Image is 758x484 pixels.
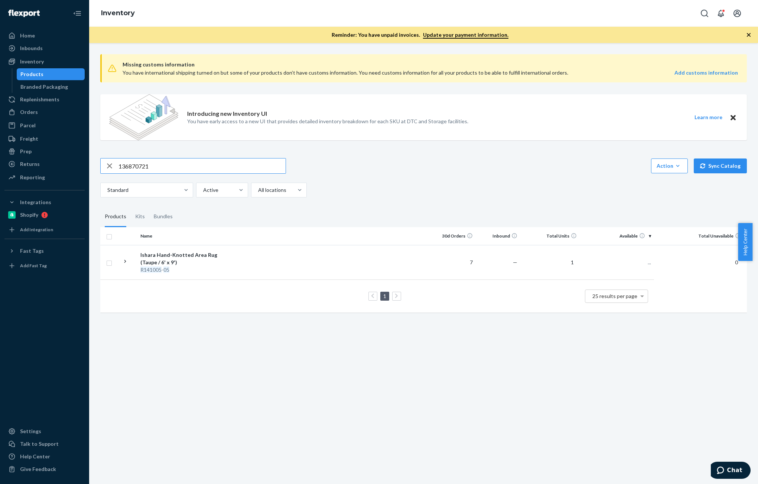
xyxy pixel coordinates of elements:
[4,260,85,272] a: Add Fast Tag
[431,245,476,279] td: 7
[4,106,85,118] a: Orders
[423,32,508,39] a: Update your payment information.
[738,223,752,261] button: Help Center
[163,266,169,273] em: 05
[657,162,682,170] div: Action
[70,6,85,21] button: Close Navigation
[583,259,651,266] p: ...
[4,30,85,42] a: Home
[105,206,126,227] div: Products
[520,227,580,245] th: Total Units
[20,465,56,473] div: Give Feedback
[4,120,85,131] a: Parcel
[4,56,85,68] a: Inventory
[257,186,258,194] input: All locations
[20,108,38,116] div: Orders
[20,440,59,448] div: Talk to Support
[20,45,43,52] div: Inbounds
[592,293,637,299] span: 25 results per page
[95,3,141,24] ol: breadcrumbs
[118,158,286,173] input: Search inventory by name or sku
[137,227,221,245] th: Name
[4,42,85,54] a: Inbounds
[109,94,178,140] img: new-reports-banner-icon.82668bd98b6a51aee86340f2a7b77ae3.png
[4,245,85,257] button: Fast Tags
[4,196,85,208] button: Integrations
[4,209,85,221] a: Shopify
[187,109,267,118] p: Introducing new Inventory UI
[4,94,85,105] a: Replenishments
[8,10,40,17] img: Flexport logo
[654,227,747,245] th: Total Unavailable
[20,148,32,155] div: Prep
[154,206,173,227] div: Bundles
[4,145,85,157] a: Prep
[20,226,53,233] div: Add Integration
[4,425,85,437] a: Settings
[20,96,59,103] div: Replenishments
[674,69,738,76] a: Add customs information
[728,113,738,122] button: Close
[730,6,745,21] button: Open account menu
[140,266,162,273] em: R141005
[20,32,35,39] div: Home
[711,462,751,480] iframe: Opens a widget where you can chat to one of our agents
[20,428,41,435] div: Settings
[694,158,747,173] button: Sync Catalog
[20,262,47,269] div: Add Fast Tag
[4,451,85,462] a: Help Center
[20,247,44,255] div: Fast Tags
[17,68,85,80] a: Products
[20,211,38,219] div: Shopify
[20,71,43,78] div: Products
[20,174,45,181] div: Reporting
[476,227,520,245] th: Inbound
[20,199,51,206] div: Integrations
[674,69,738,76] strong: Add customs information
[690,113,727,122] button: Learn more
[123,60,738,69] span: Missing customs information
[101,9,135,17] a: Inventory
[20,160,40,168] div: Returns
[732,259,741,265] span: 0
[568,259,577,265] span: 1
[382,293,388,299] a: Page 1 is your current page
[697,6,712,21] button: Open Search Box
[4,224,85,236] a: Add Integration
[202,186,203,194] input: Active
[4,171,85,183] a: Reporting
[20,453,50,460] div: Help Center
[20,83,68,91] div: Branded Packaging
[431,227,476,245] th: 30d Orders
[332,31,508,39] p: Reminder: You have unpaid invoices.
[4,463,85,475] button: Give Feedback
[187,118,468,125] p: You have early access to a new UI that provides detailed inventory breakdown for each SKU at DTC ...
[20,122,36,129] div: Parcel
[123,69,615,76] div: You have international shipping turned on but some of your products don’t have customs informatio...
[140,266,218,274] div: -
[4,158,85,170] a: Returns
[513,259,517,265] span: —
[4,438,85,450] button: Talk to Support
[4,133,85,145] a: Freight
[713,6,728,21] button: Open notifications
[17,81,85,93] a: Branded Packaging
[651,158,688,173] button: Action
[140,251,218,266] div: Ishara Hand-Knotted Area Rug (Taupe / 6' x 9')
[580,227,654,245] th: Available
[135,206,145,227] div: Kits
[20,135,38,143] div: Freight
[20,58,44,65] div: Inventory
